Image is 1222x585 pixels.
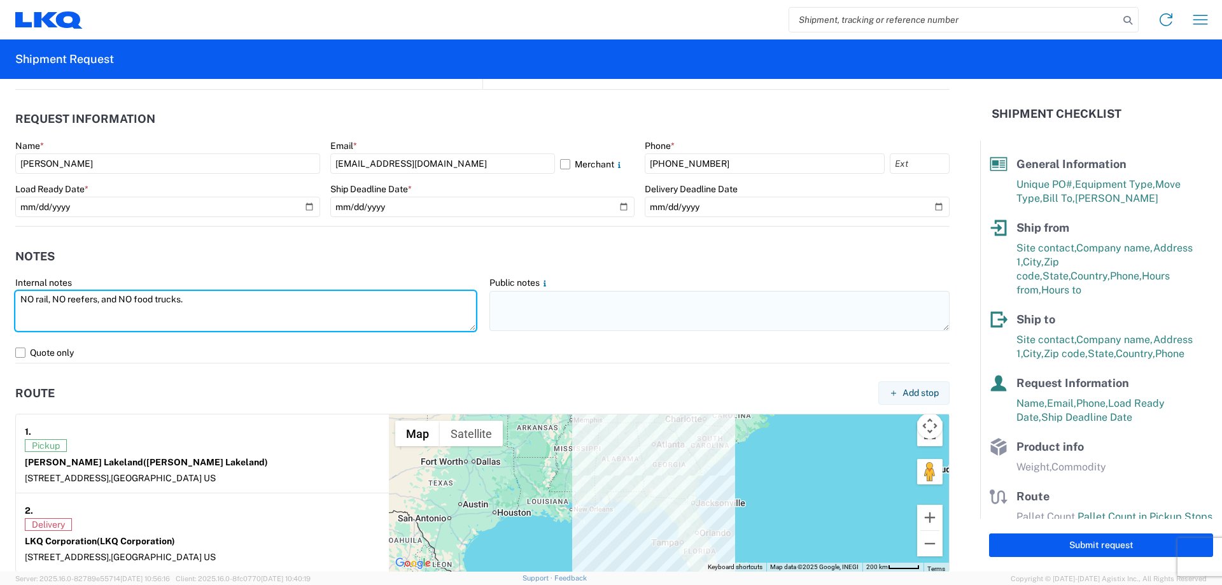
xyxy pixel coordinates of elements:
[917,505,943,530] button: Zoom in
[789,8,1119,32] input: Shipment, tracking or reference number
[25,552,111,562] span: [STREET_ADDRESS],
[866,563,888,570] span: 200 km
[1110,270,1142,282] span: Phone,
[15,52,114,67] h2: Shipment Request
[15,183,88,195] label: Load Ready Date
[1023,348,1044,360] span: City,
[111,473,216,483] span: [GEOGRAPHIC_DATA] US
[1016,461,1051,473] span: Weight,
[1075,178,1155,190] span: Equipment Type,
[1088,348,1116,360] span: State,
[1044,348,1088,360] span: Zip code,
[1051,461,1106,473] span: Commodity
[989,533,1213,557] button: Submit request
[1011,573,1207,584] span: Copyright © [DATE]-[DATE] Agistix Inc., All Rights Reserved
[1016,313,1055,326] span: Ship to
[111,552,216,562] span: [GEOGRAPHIC_DATA] US
[1016,178,1075,190] span: Unique PO#,
[1016,334,1076,346] span: Site contact,
[1076,334,1153,346] span: Company name,
[1043,192,1075,204] span: Bill To,
[489,277,550,288] label: Public notes
[1071,270,1110,282] span: Country,
[392,555,434,572] img: Google
[1016,376,1129,390] span: Request Information
[523,574,554,582] a: Support
[97,536,175,546] span: (LKQ Corporation)
[862,563,924,572] button: Map Scale: 200 km per 46 pixels
[1075,192,1158,204] span: [PERSON_NAME]
[15,387,55,400] h2: Route
[25,473,111,483] span: [STREET_ADDRESS],
[1155,348,1184,360] span: Phone
[1016,221,1069,234] span: Ship from
[15,140,44,152] label: Name
[902,387,939,399] span: Add stop
[15,342,950,363] label: Quote only
[25,518,72,531] span: Delivery
[927,565,945,572] a: Terms
[25,536,175,546] strong: LKQ Corporation
[15,575,170,582] span: Server: 2025.16.0-82789e55714
[15,113,155,125] h2: Request Information
[992,106,1121,122] h2: Shipment Checklist
[1016,511,1212,537] span: Pallet Count in Pickup Stops equals Pallet Count in delivery stops
[15,250,55,263] h2: Notes
[15,277,72,288] label: Internal notes
[770,563,859,570] span: Map data ©2025 Google, INEGI
[25,439,67,452] span: Pickup
[554,574,587,582] a: Feedback
[1016,157,1127,171] span: General Information
[917,459,943,484] button: Drag Pegman onto the map to open Street View
[1076,397,1108,409] span: Phone,
[392,555,434,572] a: Open this area in Google Maps (opens a new window)
[645,140,675,152] label: Phone
[1023,256,1044,268] span: City,
[120,575,170,582] span: [DATE] 10:56:16
[1016,511,1078,523] span: Pallet Count,
[1041,411,1132,423] span: Ship Deadline Date
[560,153,635,174] label: Merchant
[25,502,33,518] strong: 2.
[176,575,311,582] span: Client: 2025.16.0-8fc0770
[330,140,357,152] label: Email
[143,457,268,467] span: ([PERSON_NAME] Lakeland)
[1016,397,1047,409] span: Name,
[330,183,412,195] label: Ship Deadline Date
[878,381,950,405] button: Add stop
[1016,490,1050,503] span: Route
[890,153,950,174] input: Ext
[917,531,943,556] button: Zoom out
[1016,440,1084,453] span: Product info
[1016,242,1076,254] span: Site contact,
[917,413,943,439] button: Map camera controls
[440,421,503,446] button: Show satellite imagery
[395,421,440,446] button: Show street map
[645,183,738,195] label: Delivery Deadline Date
[1043,270,1071,282] span: State,
[1041,284,1081,296] span: Hours to
[261,575,311,582] span: [DATE] 10:40:19
[25,457,268,467] strong: [PERSON_NAME] Lakeland
[708,563,762,572] button: Keyboard shortcuts
[25,423,31,439] strong: 1.
[1116,348,1155,360] span: Country,
[1047,397,1076,409] span: Email,
[1076,242,1153,254] span: Company name,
